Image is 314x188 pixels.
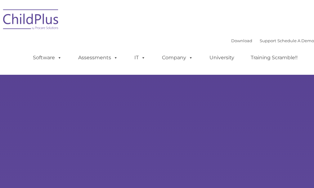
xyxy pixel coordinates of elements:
a: Schedule A Demo [277,38,314,43]
a: Support [260,38,276,43]
a: Software [27,51,68,64]
a: IT [128,51,152,64]
a: Training Scramble!! [244,51,304,64]
a: Download [231,38,252,43]
a: Company [156,51,199,64]
a: University [203,51,240,64]
a: Assessments [72,51,124,64]
font: | [231,38,314,43]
